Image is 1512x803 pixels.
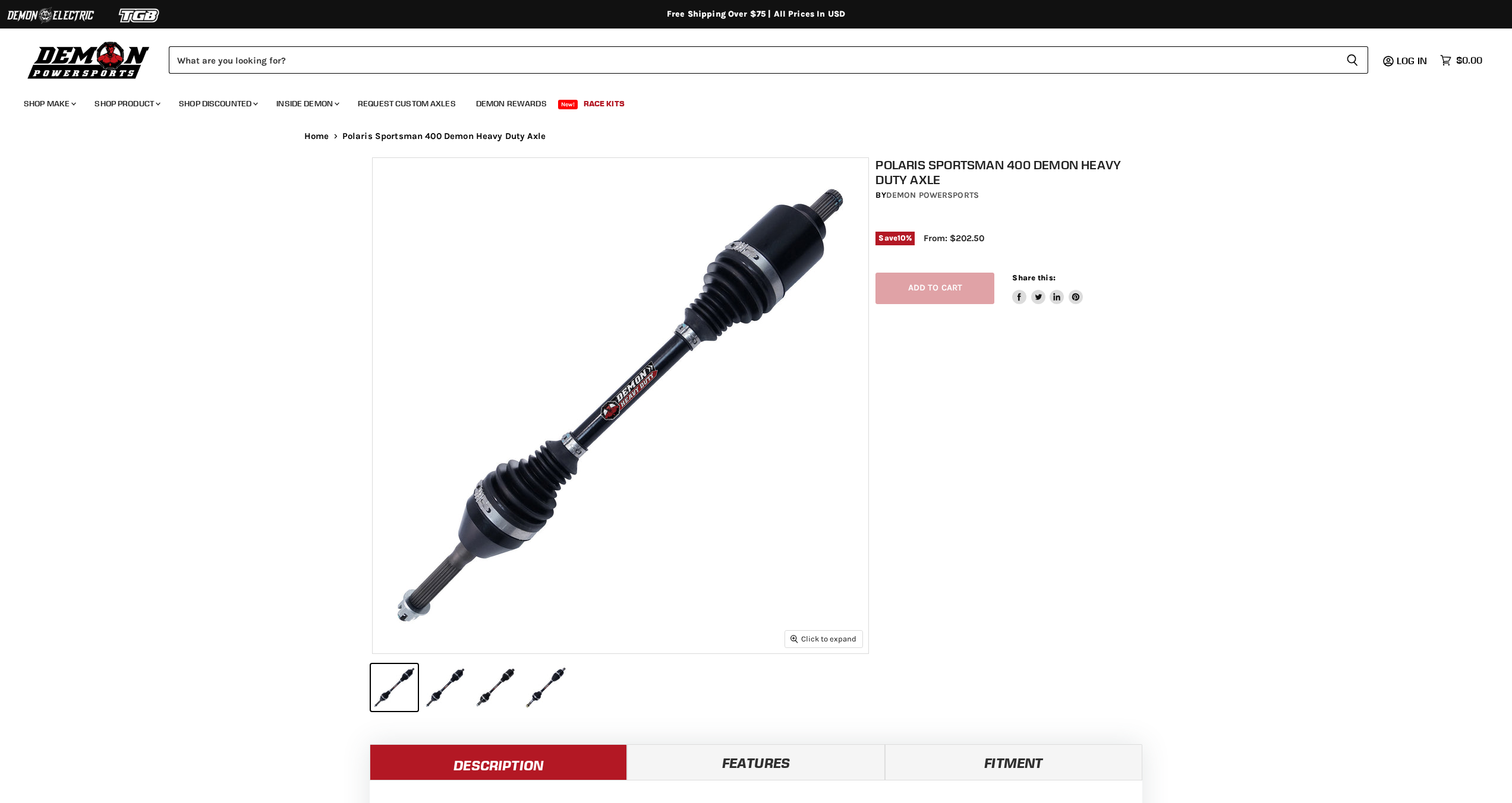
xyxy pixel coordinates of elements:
a: Demon Rewards [467,91,556,116]
a: Shop Product [86,91,168,116]
a: Features [627,744,884,780]
a: Race Kits [575,91,634,116]
span: Polaris Sportsman 400 Demon Heavy Duty Axle [342,131,546,141]
a: Inside Demon [267,91,346,116]
span: New! [558,100,578,109]
a: Home [304,131,329,141]
h1: Polaris Sportsman 400 Demon Heavy Duty Axle [875,157,1146,187]
input: Search [169,46,1337,74]
span: $0.00 [1456,55,1482,66]
a: Shop Make [15,91,83,116]
a: Log in [1391,55,1434,66]
ul: Main menu [15,87,1479,116]
img: Demon Electric Logo 2 [6,4,95,27]
div: by [875,189,1146,202]
a: Request Custom Axles [349,91,465,116]
span: Click to expand [790,634,856,643]
a: Fitment [885,744,1142,780]
span: Share this: [1012,273,1055,282]
button: IMAGE thumbnail [371,664,418,711]
nav: Breadcrumbs [281,131,1231,141]
span: 10 [897,233,906,242]
div: Free Shipping Over $75 | All Prices In USD [281,9,1231,20]
img: TGB Logo 2 [95,4,184,27]
span: Save % [875,232,915,245]
button: Search [1337,46,1368,74]
a: Shop Discounted [170,91,265,116]
a: Demon Powersports [886,190,979,200]
form: Product [169,46,1368,74]
span: Log in [1397,55,1427,67]
span: From: $202.50 [924,233,984,244]
button: IMAGE thumbnail [421,664,468,711]
img: IMAGE [373,158,868,653]
a: Description [370,744,627,780]
a: $0.00 [1434,52,1488,69]
button: Click to expand [785,631,862,647]
button: IMAGE thumbnail [472,664,519,711]
aside: Share this: [1012,273,1083,304]
img: Demon Powersports [24,39,154,81]
button: IMAGE thumbnail [522,664,569,711]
